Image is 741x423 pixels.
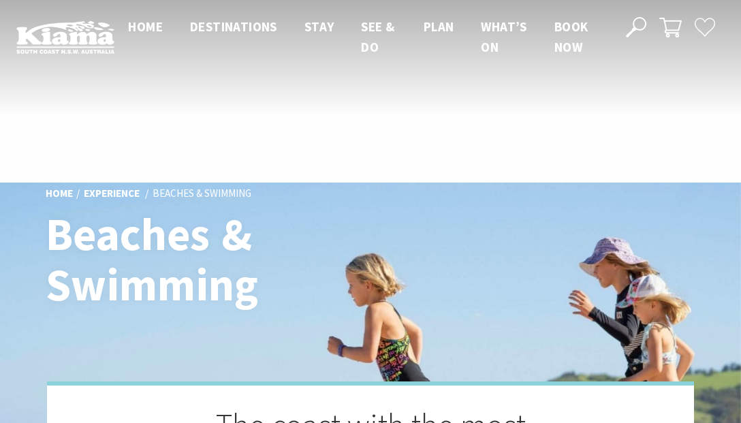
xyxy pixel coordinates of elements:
a: Experience [84,187,140,201]
span: What’s On [481,18,526,55]
img: Kiama Logo [16,20,114,54]
a: Home [46,187,73,201]
h1: Beaches & Swimming [46,209,430,309]
span: Plan [424,18,454,35]
span: Stay [304,18,334,35]
span: Destinations [190,18,277,35]
span: Home [128,18,163,35]
span: Book now [554,18,588,55]
nav: Main Menu [114,16,610,58]
li: Beaches & Swimming [153,185,251,202]
span: See & Do [361,18,394,55]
